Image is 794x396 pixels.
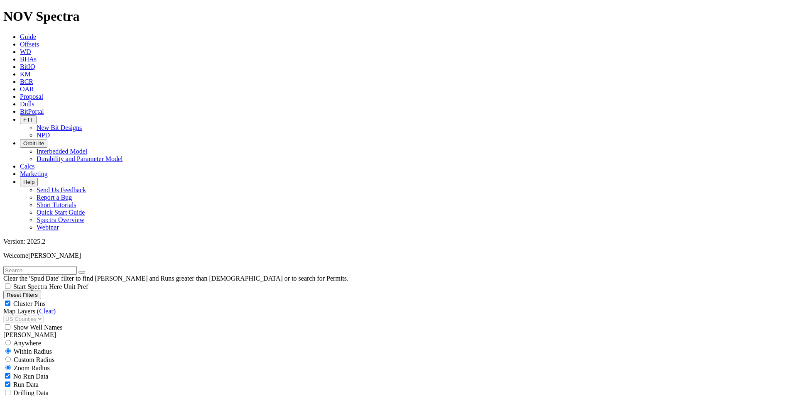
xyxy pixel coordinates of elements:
[20,78,33,85] a: BCR
[13,324,62,331] span: Show Well Names
[20,86,34,93] a: OAR
[20,115,37,124] button: FTT
[13,340,41,347] span: Anywhere
[3,9,791,24] h1: NOV Spectra
[20,33,36,40] a: Guide
[37,308,56,315] a: (Clear)
[20,41,39,48] a: Offsets
[3,275,348,282] span: Clear the 'Spud Date' filter to find [PERSON_NAME] and Runs greater than [DEMOGRAPHIC_DATA] or to...
[3,252,791,259] p: Welcome
[20,163,35,170] a: Calcs
[28,252,81,259] span: [PERSON_NAME]
[23,140,44,147] span: OrbitLite
[13,373,48,380] span: No Run Data
[37,124,82,131] a: New Bit Designs
[20,108,44,115] a: BitPortal
[23,179,34,185] span: Help
[37,201,76,208] a: Short Tutorials
[20,170,48,177] a: Marketing
[3,331,791,339] div: [PERSON_NAME]
[3,266,77,275] input: Search
[20,100,34,108] a: Dulls
[14,356,54,363] span: Custom Radius
[14,364,50,372] span: Zoom Radius
[3,291,41,299] button: Reset Filters
[23,117,33,123] span: FTT
[37,209,85,216] a: Quick Start Guide
[20,56,37,63] a: BHAs
[37,194,72,201] a: Report a Bug
[13,300,46,307] span: Cluster Pins
[3,238,791,245] div: Version: 2025.2
[20,178,38,186] button: Help
[37,148,87,155] a: Interbedded Model
[37,224,59,231] a: Webinar
[37,132,50,139] a: NPD
[20,48,31,55] a: WD
[37,186,86,193] a: Send Us Feedback
[3,308,35,315] span: Map Layers
[13,381,39,388] span: Run Data
[37,216,84,223] a: Spectra Overview
[20,63,35,70] a: BitIQ
[20,93,43,100] a: Proposal
[5,284,10,289] input: Start Spectra Here
[37,155,123,162] a: Durability and Parameter Model
[14,348,52,355] span: Within Radius
[20,71,31,78] a: KM
[13,283,62,290] span: Start Spectra Here
[64,283,88,290] span: Unit Pref
[20,139,47,148] button: OrbitLite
